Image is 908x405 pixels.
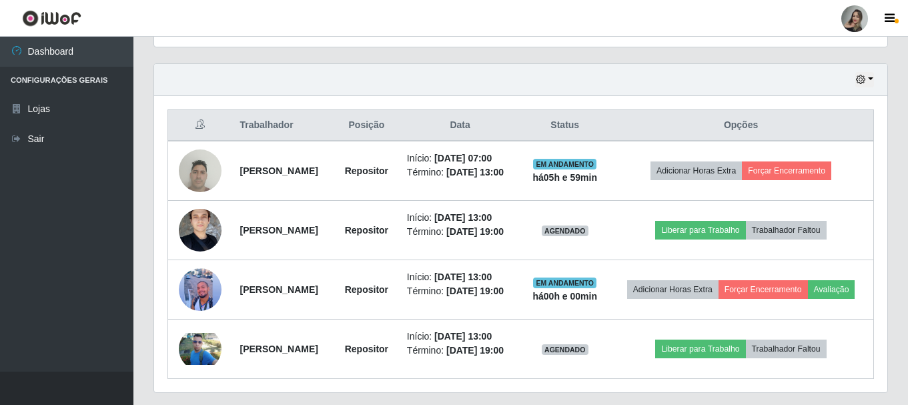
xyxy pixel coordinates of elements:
button: Liberar para Trabalho [655,221,745,240]
li: Início: [407,211,514,225]
strong: [PERSON_NAME] [240,165,318,176]
li: Término: [407,344,514,358]
img: 1742358454044.jpeg [179,333,221,365]
time: [DATE] 19:00 [446,286,504,296]
th: Opções [608,110,873,141]
strong: [PERSON_NAME] [240,284,318,295]
strong: Repositor [345,344,388,354]
time: [DATE] 13:00 [446,167,504,177]
li: Início: [407,151,514,165]
strong: Repositor [345,165,388,176]
time: [DATE] 13:00 [434,212,492,223]
img: CoreUI Logo [22,10,81,27]
time: [DATE] 07:00 [434,153,492,163]
button: Forçar Encerramento [719,280,808,299]
img: 1728008333020.jpeg [179,191,221,269]
strong: [PERSON_NAME] [240,344,318,354]
li: Término: [407,165,514,179]
span: AGENDADO [542,226,588,236]
strong: Repositor [345,284,388,295]
strong: há 05 h e 59 min [532,172,597,183]
button: Forçar Encerramento [742,161,831,180]
th: Posição [334,110,399,141]
th: Status [521,110,608,141]
li: Término: [407,225,514,239]
strong: Repositor [345,225,388,236]
button: Trabalhador Faltou [746,340,827,358]
strong: há 00 h e 00 min [532,291,597,302]
span: EM ANDAMENTO [533,278,596,288]
span: AGENDADO [542,344,588,355]
time: [DATE] 13:00 [434,331,492,342]
button: Adicionar Horas Extra [627,280,719,299]
th: Data [399,110,522,141]
li: Término: [407,284,514,298]
button: Avaliação [808,280,855,299]
time: [DATE] 13:00 [434,272,492,282]
time: [DATE] 19:00 [446,345,504,356]
button: Trabalhador Faltou [746,221,827,240]
strong: [PERSON_NAME] [240,225,318,236]
li: Início: [407,270,514,284]
button: Adicionar Horas Extra [650,161,742,180]
img: 1731427400003.jpeg [179,265,221,315]
span: EM ANDAMENTO [533,159,596,169]
button: Liberar para Trabalho [655,340,745,358]
img: 1751195397992.jpeg [179,142,221,199]
li: Início: [407,330,514,344]
th: Trabalhador [232,110,334,141]
time: [DATE] 19:00 [446,226,504,237]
